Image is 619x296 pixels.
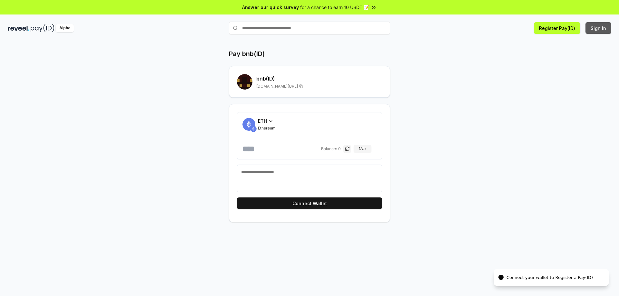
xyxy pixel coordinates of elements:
span: 0 [338,146,341,151]
button: Connect Wallet [237,197,382,209]
button: Max [354,145,371,153]
h2: bnb (ID) [256,75,382,82]
span: for a chance to earn 10 USDT 📝 [300,4,369,11]
span: ETH [258,118,267,124]
span: [DOMAIN_NAME][URL] [256,84,298,89]
img: ETH.svg [250,126,257,132]
span: Ethereum [258,126,276,131]
span: Balance: [321,146,337,151]
div: Alpha [56,24,74,32]
button: Register Pay(ID) [534,22,580,34]
div: Connect your wallet to Register a Pay(ID) [506,274,593,281]
button: Sign In [585,22,611,34]
span: Answer our quick survey [242,4,299,11]
h1: Pay bnb(ID) [229,49,265,58]
img: reveel_dark [8,24,29,32]
img: pay_id [31,24,54,32]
